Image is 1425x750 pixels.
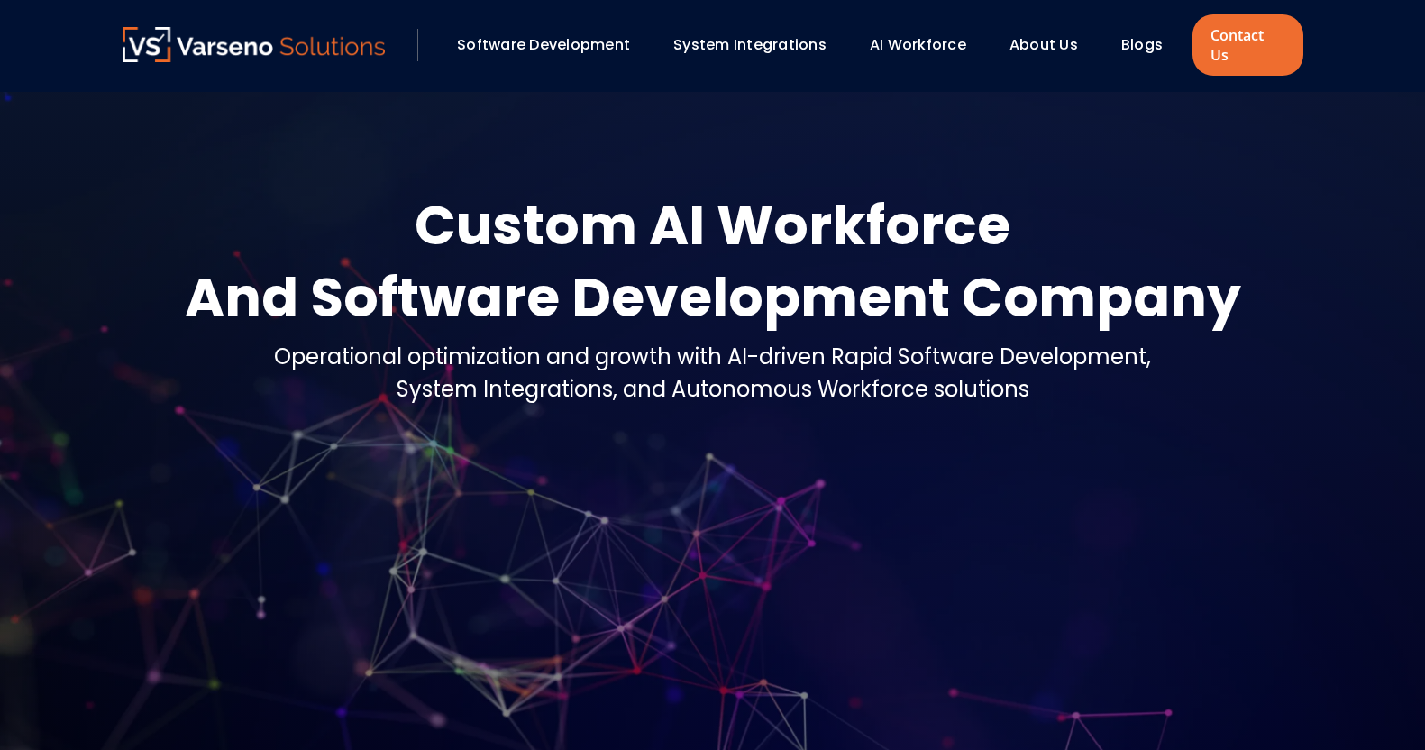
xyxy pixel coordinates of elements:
a: Varseno Solutions – Product Engineering & IT Services [123,27,386,63]
a: AI Workforce [870,34,966,55]
div: Operational optimization and growth with AI-driven Rapid Software Development, [274,341,1151,373]
div: AI Workforce [861,30,991,60]
div: Blogs [1112,30,1188,60]
img: Varseno Solutions – Product Engineering & IT Services [123,27,386,62]
a: Software Development [457,34,630,55]
div: Custom AI Workforce [185,189,1241,261]
div: Software Development [448,30,655,60]
a: System Integrations [673,34,827,55]
a: Blogs [1121,34,1163,55]
div: System Integrations [664,30,852,60]
a: Contact Us [1192,14,1302,76]
a: About Us [1009,34,1078,55]
div: About Us [1000,30,1103,60]
div: And Software Development Company [185,261,1241,334]
div: System Integrations, and Autonomous Workforce solutions [274,373,1151,406]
